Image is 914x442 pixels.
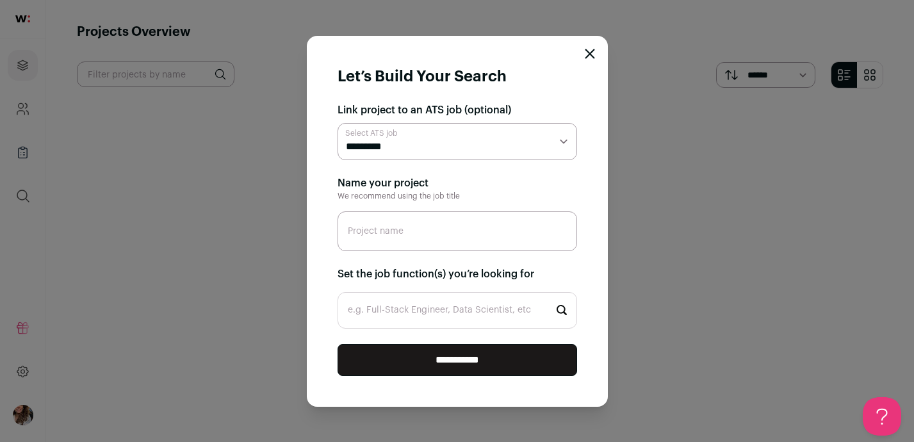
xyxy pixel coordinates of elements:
span: We recommend using the job title [338,192,460,200]
h2: Name your project [338,176,577,191]
iframe: Help Scout Beacon - Open [863,397,901,436]
input: Start typing... [338,292,577,329]
h2: Link project to an ATS job (optional) [338,102,577,118]
input: Project name [338,211,577,251]
h2: Set the job function(s) you’re looking for [338,266,577,282]
h1: Let’s Build Your Search [338,67,507,87]
button: Close modal [585,49,595,59]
